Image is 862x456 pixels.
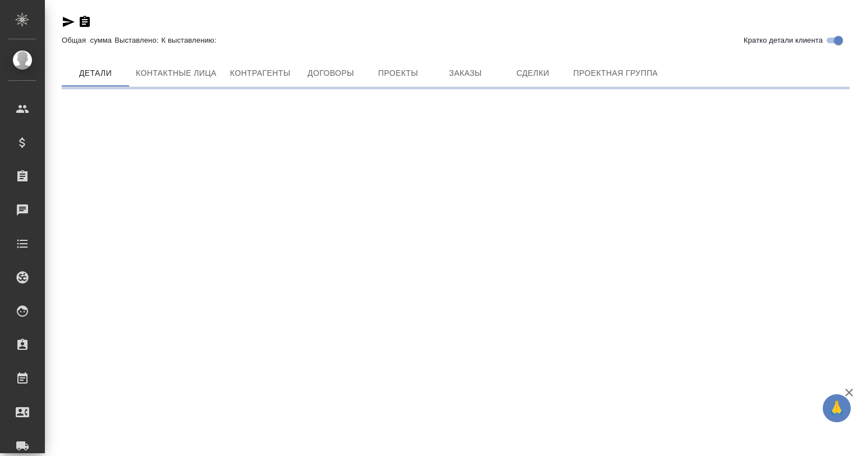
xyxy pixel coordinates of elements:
[78,15,91,29] button: Скопировать ссылку
[62,15,75,29] button: Скопировать ссылку для ЯМессенджера
[506,66,560,80] span: Сделки
[136,66,217,80] span: Контактные лица
[162,36,219,44] p: К выставлению:
[230,66,291,80] span: Контрагенты
[823,394,851,422] button: 🙏
[68,66,122,80] span: Детали
[304,66,357,80] span: Договоры
[114,36,161,44] p: Выставлено:
[827,396,846,420] span: 🙏
[573,66,658,80] span: Проектная группа
[744,35,823,46] span: Кратко детали клиента
[371,66,425,80] span: Проекты
[438,66,492,80] span: Заказы
[62,36,114,44] p: Общая сумма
